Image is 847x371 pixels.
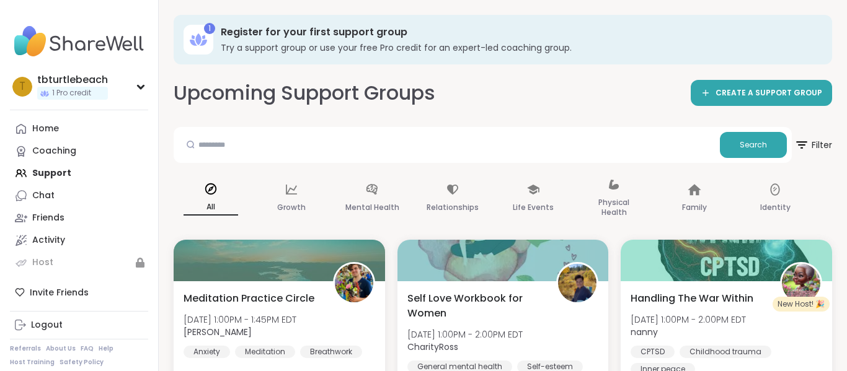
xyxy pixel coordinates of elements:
span: CREATE A SUPPORT GROUP [716,88,822,98]
a: CREATE A SUPPORT GROUP [691,80,832,106]
button: Filter [794,127,832,163]
a: Home [10,118,148,140]
span: [DATE] 1:00PM - 2:00PM EDT [407,328,523,341]
span: 1 Pro credit [52,88,91,98]
a: Friends [10,207,148,229]
p: Identity [760,200,791,215]
div: Activity [32,234,65,247]
h3: Try a support group or use your free Pro credit for an expert-led coaching group. [221,41,815,54]
a: Coaching [10,140,148,162]
a: Referrals [10,344,41,353]
h3: Register for your first support group [221,25,815,39]
span: Meditation Practice Circle [184,291,314,306]
div: Host [32,256,53,269]
span: t [19,79,25,95]
div: Meditation [235,346,295,358]
span: Self Love Workbook for Women [407,291,543,321]
div: Invite Friends [10,281,148,303]
span: [DATE] 1:00PM - 2:00PM EDT [631,313,746,326]
img: ShareWell Nav Logo [10,20,148,63]
a: FAQ [81,344,94,353]
button: Search [720,132,787,158]
p: Relationships [427,200,479,215]
div: Anxiety [184,346,230,358]
div: Chat [32,190,55,202]
div: CPTSD [631,346,675,358]
p: Growth [277,200,306,215]
a: About Us [46,344,76,353]
div: Home [32,123,59,135]
div: Coaching [32,145,76,157]
b: nanny [631,326,658,338]
b: CharityRoss [407,341,458,353]
a: Host Training [10,358,55,367]
img: CharityRoss [558,264,596,302]
a: Logout [10,314,148,336]
a: Safety Policy [60,358,104,367]
p: Life Events [513,200,554,215]
a: Chat [10,185,148,207]
span: [DATE] 1:00PM - 1:45PM EDT [184,313,296,326]
span: Search [740,139,767,151]
b: [PERSON_NAME] [184,326,252,338]
p: All [184,199,238,216]
p: Mental Health [345,200,399,215]
div: 1 [204,23,215,34]
div: Logout [31,319,63,331]
div: New Host! 🎉 [773,297,830,312]
div: tbturtlebeach [37,73,108,87]
p: Physical Health [587,195,641,220]
div: Friends [32,212,64,224]
a: Help [99,344,113,353]
span: Filter [794,130,832,160]
h2: Upcoming Support Groups [174,79,435,107]
div: Breathwork [300,346,362,358]
img: Nicholas [335,264,373,302]
span: Handling The War Within [631,291,753,306]
p: Family [682,200,707,215]
img: nanny [782,264,820,302]
div: Childhood trauma [680,346,771,358]
a: Host [10,251,148,274]
a: Activity [10,229,148,251]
